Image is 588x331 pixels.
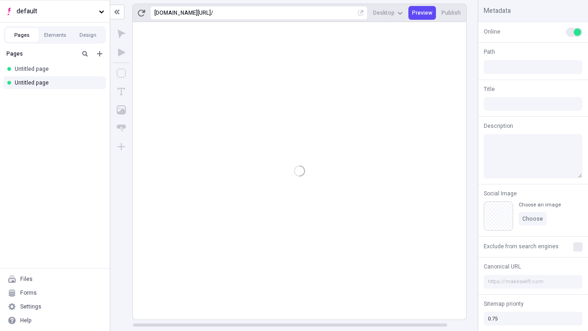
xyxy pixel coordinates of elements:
[441,9,461,17] span: Publish
[211,9,213,17] div: /
[6,50,76,57] div: Pages
[154,9,211,17] div: [URL][DOMAIN_NAME]
[484,28,500,36] span: Online
[20,275,33,283] div: Files
[484,48,495,56] span: Path
[484,263,521,271] span: Canonical URL
[522,215,543,223] span: Choose
[20,303,41,310] div: Settings
[484,275,582,289] input: https://makeswift.com
[17,6,95,17] span: default
[113,65,130,81] button: Box
[15,79,99,86] div: Untitled page
[484,300,524,308] span: Sitemap priority
[373,9,395,17] span: Desktop
[369,6,407,20] button: Desktop
[484,85,495,93] span: Title
[412,9,432,17] span: Preview
[484,189,517,198] span: Social Image
[484,242,559,251] span: Exclude from search engines
[408,6,436,20] button: Preview
[519,201,561,208] div: Choose an image
[438,6,464,20] button: Publish
[519,212,547,226] button: Choose
[94,48,105,59] button: Add new
[39,28,72,42] button: Elements
[484,122,513,130] span: Description
[113,102,130,118] button: Image
[20,317,32,324] div: Help
[15,65,99,73] div: Untitled page
[6,28,39,42] button: Pages
[113,83,130,100] button: Text
[113,120,130,137] button: Button
[20,289,37,297] div: Forms
[72,28,105,42] button: Design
